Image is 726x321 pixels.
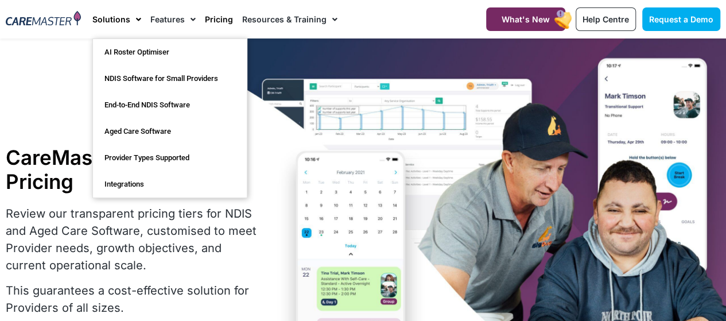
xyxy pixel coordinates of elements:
[93,39,247,65] a: AI Roster Optimiser
[642,7,720,31] a: Request a Demo
[583,14,629,24] span: Help Centre
[6,205,259,274] p: Review our transparent pricing tiers for NDIS and Aged Care Software, customised to meet Provider...
[6,282,259,316] p: This guarantees a cost-effective solution for Providers of all sizes.
[6,11,81,28] img: CareMaster Logo
[93,145,247,171] a: Provider Types Supported
[486,7,565,31] a: What's New
[502,14,550,24] span: What's New
[576,7,636,31] a: Help Centre
[649,14,713,24] span: Request a Demo
[93,171,247,198] a: Integrations
[6,145,259,194] h1: CareMaster Platform Pricing
[93,118,247,145] a: Aged Care Software
[93,92,247,118] a: End-to-End NDIS Software
[92,38,247,198] ul: Solutions
[93,65,247,92] a: NDIS Software for Small Providers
